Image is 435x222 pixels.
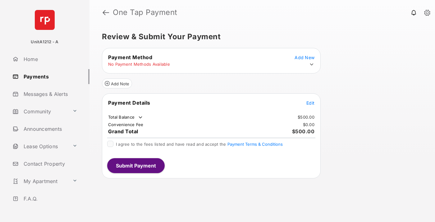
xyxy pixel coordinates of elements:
p: UnitA1212 - A [31,39,58,45]
a: F.A.Q. [10,191,89,206]
td: $0.00 [303,122,315,127]
td: Total Balance [108,114,144,120]
span: Add New [295,55,314,60]
a: Community [10,104,70,119]
span: Grand Total [108,128,138,135]
td: $500.00 [297,114,315,120]
a: Payments [10,69,89,84]
td: Convenience Fee [108,122,144,127]
button: Add Note [102,78,132,88]
span: Payment Method [108,54,152,60]
span: I agree to the fees listed and have read and accept the [116,142,283,147]
strong: One Tap Payment [113,9,177,16]
a: Lease Options [10,139,70,154]
a: Home [10,52,89,67]
td: No Payment Methods Available [108,61,170,67]
button: Add New [295,54,314,60]
h5: Review & Submit Your Payment [102,33,418,40]
span: $500.00 [292,128,315,135]
button: I agree to the fees listed and have read and accept the [227,142,283,147]
a: My Apartment [10,174,70,189]
span: Payment Details [108,100,150,106]
img: svg+xml;base64,PHN2ZyB4bWxucz0iaHR0cDovL3d3dy53My5vcmcvMjAwMC9zdmciIHdpZHRoPSI2NCIgaGVpZ2h0PSI2NC... [35,10,55,30]
a: Announcements [10,121,89,136]
a: Contact Property [10,156,89,171]
span: Edit [306,100,314,106]
a: Messages & Alerts [10,87,89,102]
button: Edit [306,100,314,106]
button: Submit Payment [107,158,165,173]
